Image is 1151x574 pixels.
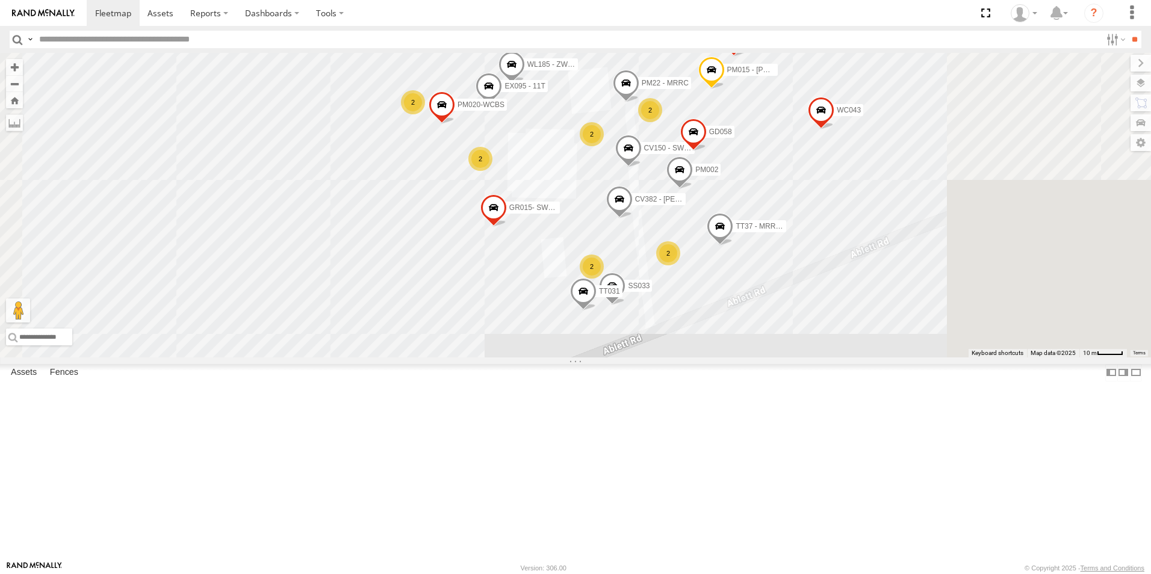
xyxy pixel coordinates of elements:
button: Zoom out [6,75,23,92]
div: 2 [401,90,425,114]
span: CV382 - [PERSON_NAME] [635,195,723,203]
button: Drag Pegman onto the map to open Street View [6,298,30,322]
span: Map data ©2025 [1031,350,1076,356]
span: GD058 [709,128,732,136]
span: TT37 - MRRC Fencing [736,222,808,230]
span: 10 m [1083,350,1097,356]
div: 2 [656,241,680,265]
div: 2 [638,98,662,122]
label: Hide Summary Table [1130,364,1142,381]
button: Zoom Home [6,92,23,108]
span: TT031 [599,287,620,295]
label: Search Filter Options [1102,31,1128,48]
div: 2 [580,122,604,146]
span: PM015 - [PERSON_NAME] [727,66,816,74]
div: © Copyright 2025 - [1025,564,1144,572]
label: Search Query [25,31,35,48]
button: Zoom in [6,59,23,75]
i: ? [1084,4,1103,23]
span: SS033 [628,282,650,290]
div: Version: 306.00 [521,564,566,572]
span: WL185 - ZW250- [PERSON_NAME] [527,60,644,69]
label: Map Settings [1131,134,1151,151]
a: Visit our Website [7,562,62,574]
button: Keyboard shortcuts [972,349,1023,357]
img: rand-logo.svg [12,9,75,17]
a: Terms (opens in new tab) [1133,351,1146,356]
label: Dock Summary Table to the Right [1117,364,1129,381]
label: Fences [44,364,84,381]
div: Graham Broom [1007,4,1041,22]
button: Map Scale: 10 m per 40 pixels [1079,349,1127,357]
span: PM020-WCBS [458,100,504,109]
label: Assets [5,364,43,381]
label: Measure [6,114,23,131]
span: CV150 - SWW Loaner [644,144,716,152]
div: 2 [580,255,604,279]
span: GR015- SW Spare [509,203,569,212]
div: 2 [468,147,492,171]
a: Terms and Conditions [1081,564,1144,572]
label: Dock Summary Table to the Left [1105,364,1117,381]
span: EX095 - 11T [504,82,545,90]
span: PM22 - MRRC [642,79,689,87]
span: PM002 [695,165,718,174]
span: WC043 [837,106,861,114]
